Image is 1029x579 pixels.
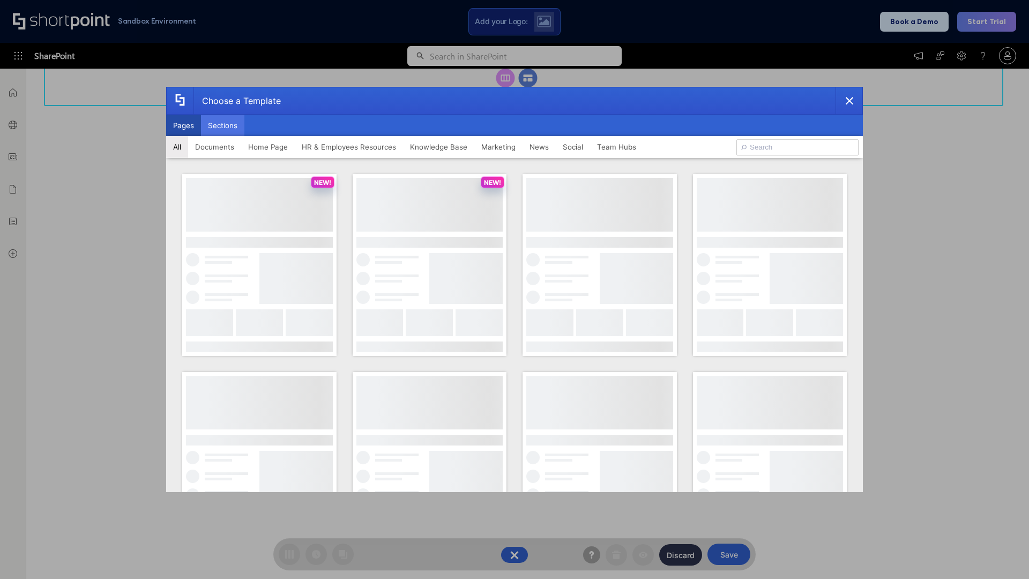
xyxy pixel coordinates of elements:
div: Choose a Template [193,87,281,114]
button: Home Page [241,136,295,158]
button: Sections [201,115,244,136]
div: template selector [166,87,863,492]
button: HR & Employees Resources [295,136,403,158]
input: Search [736,139,859,155]
button: Social [556,136,590,158]
button: Team Hubs [590,136,643,158]
button: Marketing [474,136,523,158]
button: News [523,136,556,158]
button: Pages [166,115,201,136]
button: Knowledge Base [403,136,474,158]
p: NEW! [484,179,501,187]
button: Documents [188,136,241,158]
button: All [166,136,188,158]
p: NEW! [314,179,331,187]
iframe: Chat Widget [975,528,1029,579]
